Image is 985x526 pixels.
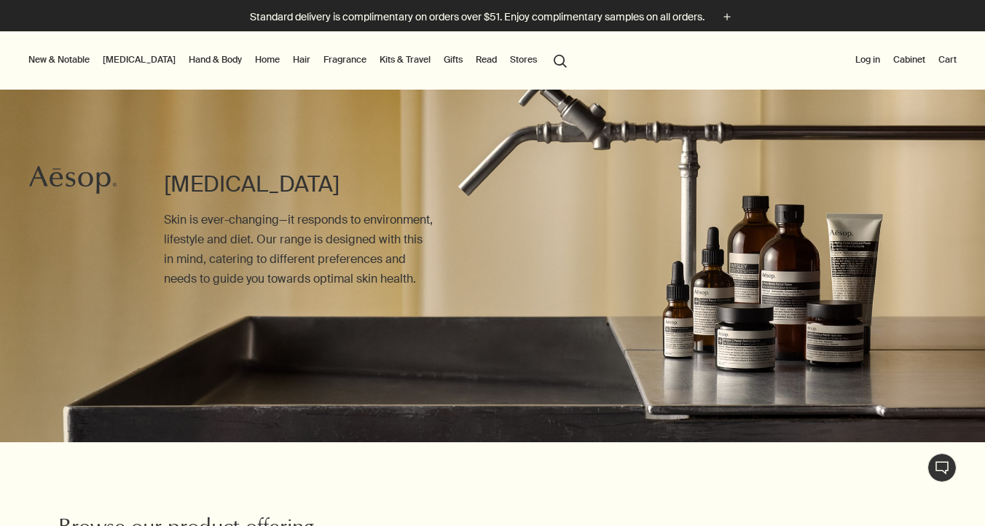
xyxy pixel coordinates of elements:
[321,51,369,68] a: Fragrance
[473,51,500,68] a: Read
[547,46,573,74] button: Open search
[29,165,117,195] svg: Aesop
[852,31,960,90] nav: supplementary
[250,9,705,25] p: Standard delivery is complimentary on orders over $51. Enjoy complimentary samples on all orders.
[25,51,93,68] button: New & Notable
[186,51,245,68] a: Hand & Body
[252,51,283,68] a: Home
[100,51,178,68] a: [MEDICAL_DATA]
[164,210,434,289] p: Skin is ever-changing—it responds to environment, lifestyle and diet. Our range is designed with ...
[852,51,883,68] button: Log in
[164,170,434,199] h1: [MEDICAL_DATA]
[890,51,928,68] a: Cabinet
[927,453,957,482] button: Live Assistance
[290,51,313,68] a: Hair
[935,51,960,68] button: Cart
[441,51,466,68] a: Gifts
[25,162,120,202] a: Aesop
[250,9,735,25] button: Standard delivery is complimentary on orders over $51. Enjoy complimentary samples on all orders.
[377,51,433,68] a: Kits & Travel
[25,31,573,90] nav: primary
[507,51,540,68] button: Stores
